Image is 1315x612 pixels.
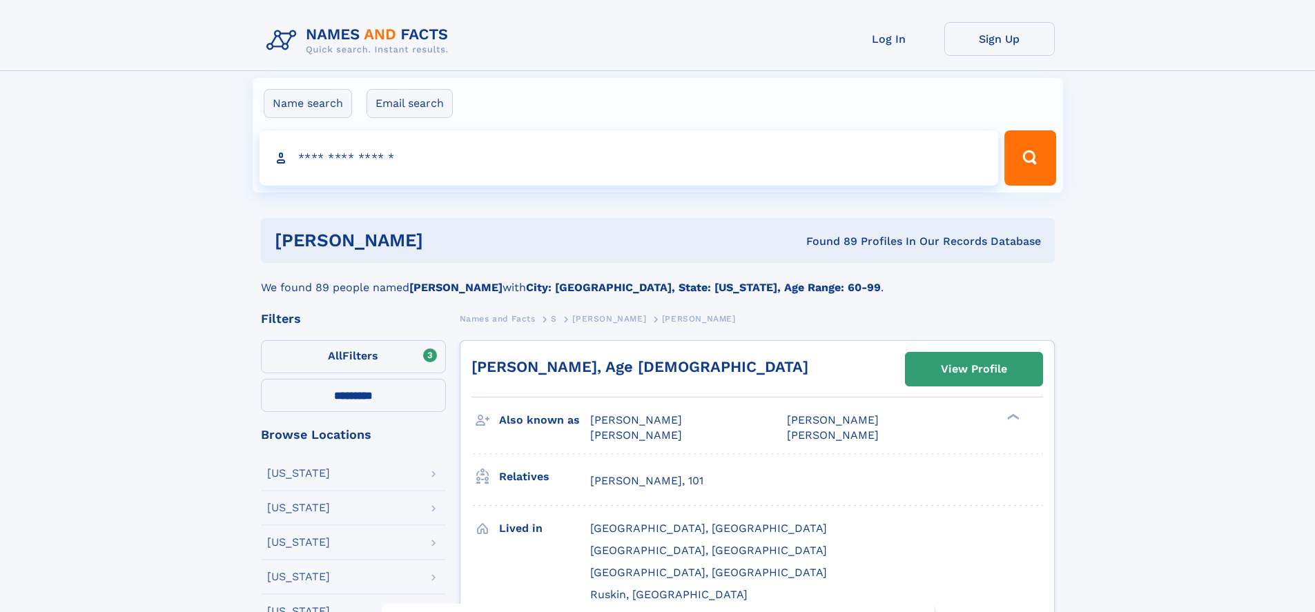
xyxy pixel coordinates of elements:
div: Found 89 Profiles In Our Records Database [614,234,1041,249]
div: [US_STATE] [267,502,330,513]
span: [PERSON_NAME] [787,413,879,426]
b: [PERSON_NAME] [409,281,503,294]
a: View Profile [906,353,1042,386]
div: [US_STATE] [267,571,330,582]
span: Ruskin, [GEOGRAPHIC_DATA] [590,588,748,601]
span: [GEOGRAPHIC_DATA], [GEOGRAPHIC_DATA] [590,566,827,579]
div: [US_STATE] [267,537,330,548]
a: [PERSON_NAME], 101 [590,473,703,488]
div: [US_STATE] [267,468,330,479]
span: [GEOGRAPHIC_DATA], [GEOGRAPHIC_DATA] [590,522,827,535]
input: search input [260,130,999,186]
img: Logo Names and Facts [261,22,460,59]
button: Search Button [1004,130,1055,186]
div: ❯ [1004,413,1020,422]
span: [PERSON_NAME] [590,413,682,426]
span: [PERSON_NAME] [787,428,879,442]
label: Email search [367,89,453,118]
a: [PERSON_NAME], Age [DEMOGRAPHIC_DATA] [471,358,808,375]
span: All [328,349,342,362]
h3: Relatives [499,465,590,488]
div: We found 89 people named with . [261,263,1055,296]
div: Browse Locations [261,428,446,441]
span: [PERSON_NAME] [590,428,682,442]
span: [PERSON_NAME] [662,314,736,324]
a: Sign Up [944,22,1055,56]
h3: Lived in [499,517,590,540]
span: [PERSON_NAME] [572,314,646,324]
a: S [551,310,557,327]
label: Filters [261,340,446,373]
div: Filters [261,313,446,325]
label: Name search [264,89,352,118]
a: [PERSON_NAME] [572,310,646,327]
h3: Also known as [499,408,590,432]
a: Log In [834,22,944,56]
span: S [551,314,557,324]
span: [GEOGRAPHIC_DATA], [GEOGRAPHIC_DATA] [590,544,827,557]
b: City: [GEOGRAPHIC_DATA], State: [US_STATE], Age Range: 60-99 [526,281,881,294]
div: View Profile [941,353,1007,385]
h1: [PERSON_NAME] [275,232,615,249]
a: Names and Facts [460,310,536,327]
